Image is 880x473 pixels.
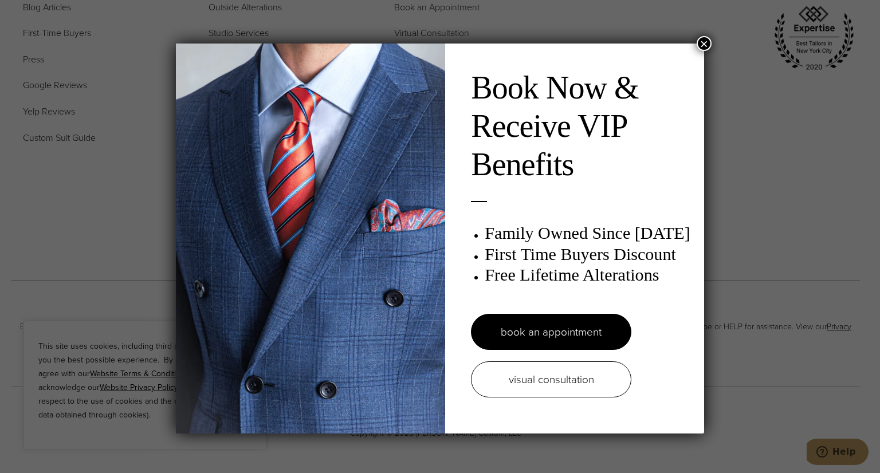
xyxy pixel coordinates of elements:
a: book an appointment [471,314,631,350]
h2: Book Now & Receive VIP Benefits [471,69,692,184]
a: visual consultation [471,361,631,397]
h3: Family Owned Since [DATE] [485,223,692,243]
h3: First Time Buyers Discount [485,244,692,265]
h3: Free Lifetime Alterations [485,265,692,285]
span: Help [26,8,49,18]
button: Close [697,36,712,51]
